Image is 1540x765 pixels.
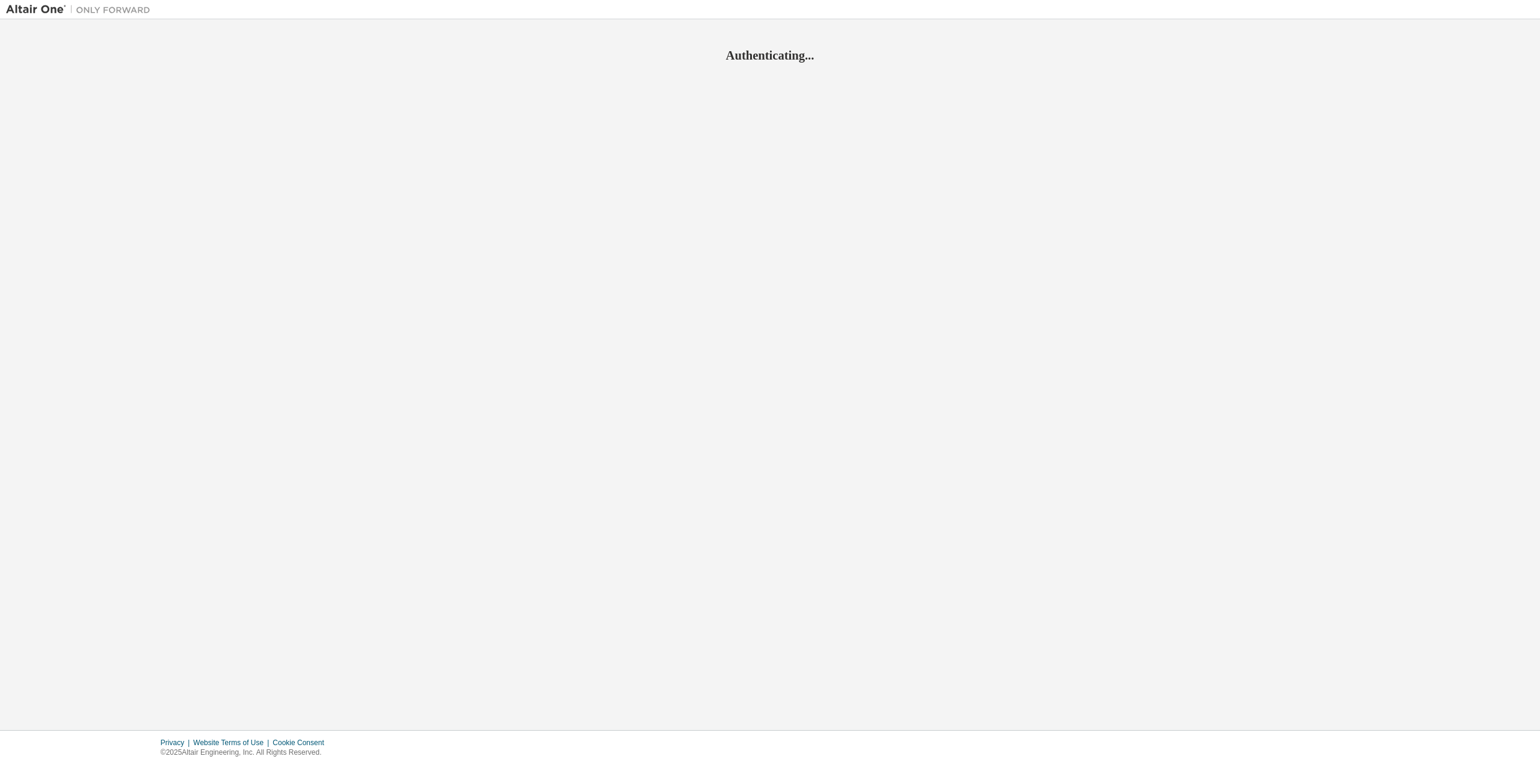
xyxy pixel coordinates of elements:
img: Altair One [6,4,156,16]
div: Privacy [161,738,193,748]
div: Website Terms of Use [193,738,273,748]
div: Cookie Consent [273,738,331,748]
h2: Authenticating... [6,48,1534,63]
p: © 2025 Altair Engineering, Inc. All Rights Reserved. [161,748,331,758]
